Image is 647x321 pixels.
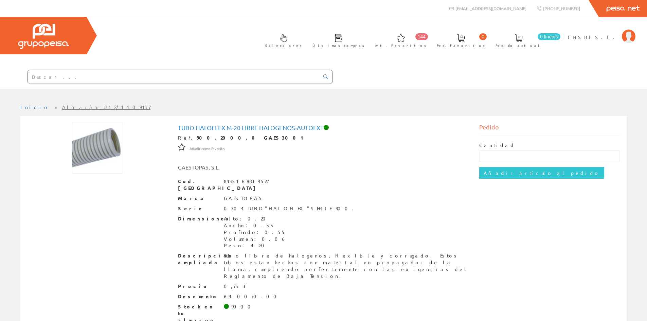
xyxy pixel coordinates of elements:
[190,146,224,151] span: Añadir como favorito
[18,24,69,49] img: Grupo Peisa
[224,252,469,280] div: Tubo libre de halogenos, flexible y corrugado. Estos tubos estan hechos con material no propagado...
[178,293,219,300] span: Descuento
[568,34,618,40] span: INSBE S.L.
[62,104,150,110] a: Albarán #12/1109457
[455,5,526,11] span: [EMAIL_ADDRESS][DOMAIN_NAME]
[479,33,487,40] span: 0
[543,5,580,11] span: [PHONE_NUMBER]
[190,145,224,151] a: Añadir como favorito
[312,42,364,49] span: Últimas compras
[258,28,305,52] a: Selectores
[20,104,49,110] a: Inicio
[479,142,515,149] label: Cantidad
[437,42,485,49] span: Ped. favoritos
[224,236,287,243] div: Volumen: 0.06
[415,33,428,40] span: 144
[224,283,247,290] div: 0,75 €
[178,124,469,131] h1: Tubo Haloflex M-20 Libre Halogenos-Autoext
[224,178,269,185] div: 8435168814527
[178,252,219,266] span: Descripción ampliada
[224,215,287,222] div: Alto: 0.20
[368,28,430,52] a: 144 Art. favoritos
[568,28,635,35] a: INSBE S.L.
[224,229,287,236] div: Profundo: 0.55
[224,242,287,249] div: Peso: 4.20
[178,215,219,222] span: Dimensiones
[224,222,287,229] div: Ancho: 0.55
[178,178,219,192] span: Cod. [GEOGRAPHIC_DATA]
[479,167,604,179] input: Añadir artículo al pedido
[375,42,426,49] span: Art. favoritos
[178,283,219,290] span: Precio
[178,195,219,202] span: Marca
[265,42,302,49] span: Selectores
[178,205,219,212] span: Serie
[197,135,307,141] strong: 900.2000.0 GAES3001
[72,123,123,174] img: Foto artículo Tubo Haloflex M-20 Libre Halogenos-Autoext (150x150)
[178,135,469,141] div: Ref.
[479,123,620,135] div: Pedido
[231,303,255,310] div: 9000
[173,163,349,171] div: GAESTOPAS, S.L.
[28,70,319,84] input: Buscar ...
[306,28,368,52] a: Últimas compras
[224,293,281,300] div: 64.00+0.00
[224,195,265,202] div: GAESTOPAS
[538,33,560,40] span: 0 línea/s
[224,205,358,212] div: 0304 TUBO"HALOFLEX"SERIE 900.
[496,42,542,49] span: Pedido actual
